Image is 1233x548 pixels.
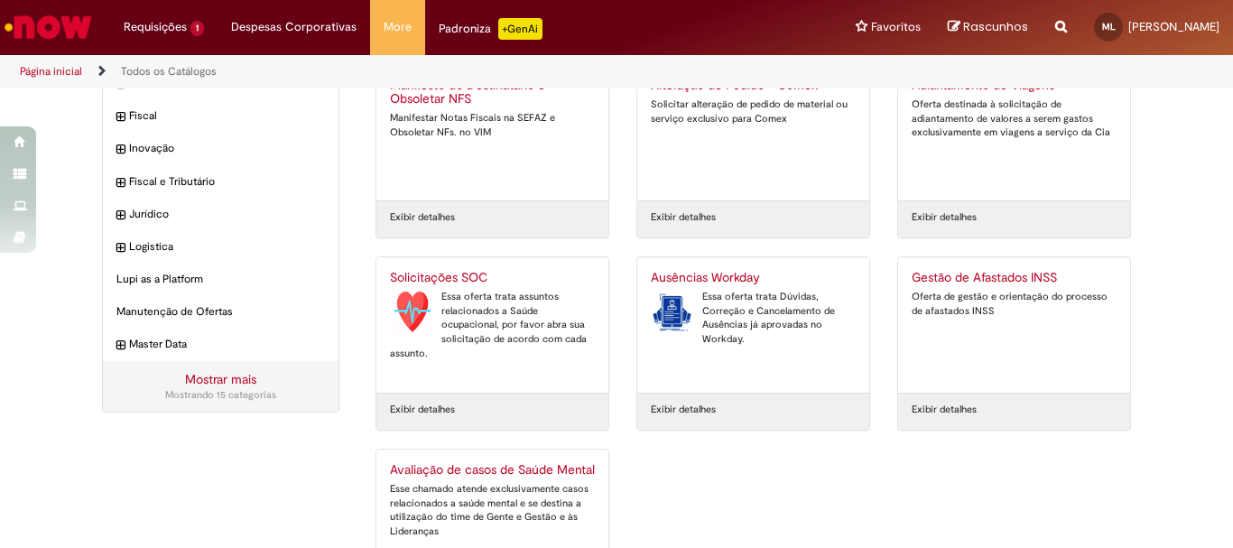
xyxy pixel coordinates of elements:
[498,18,542,40] p: +GenAi
[129,141,325,156] span: Inovação
[390,403,455,417] a: Exibir detalhes
[912,403,977,417] a: Exibir detalhes
[390,271,595,285] h2: Solicitações SOC
[103,99,338,133] div: expandir categoria Fiscal Fiscal
[390,290,595,361] div: Essa oferta trata assuntos relacionados a Saúde ocupacional, por favor abra sua solicitação de ac...
[2,9,95,45] img: ServiceNow
[116,207,125,225] i: expandir categoria Jurídico
[116,272,325,287] span: Lupi as a Platform
[390,79,595,107] h2: Manifesto do Destinatário e Obsoletar NFS
[871,18,921,36] span: Favoritos
[651,271,856,285] h2: Ausências Workday
[116,337,125,355] i: expandir categoria Master Data
[1102,21,1116,33] span: ML
[185,371,256,387] a: Mostrar mais
[898,257,1130,393] a: Gestão de Afastados INSS Oferta de gestão e orientação do processo de afastados INSS
[20,64,82,79] a: Página inicial
[116,108,125,126] i: expandir categoria Fiscal
[390,290,432,335] img: Solicitações SOC
[103,295,338,329] div: Manutenção de Ofertas
[390,111,595,139] div: Manifestar Notas Fiscais na SEFAZ e Obsoletar NFs. no VIM
[103,263,338,296] div: Lupi as a Platform
[116,174,125,192] i: expandir categoria Fiscal e Tributário
[651,290,856,347] div: Essa oferta trata Dúvidas, Correção e Cancelamento de Ausências já aprovadas no Workday.
[1128,19,1219,34] span: [PERSON_NAME]
[124,18,187,36] span: Requisições
[103,198,338,231] div: expandir categoria Jurídico Jurídico
[651,403,716,417] a: Exibir detalhes
[390,210,455,225] a: Exibir detalhes
[439,18,542,40] div: Padroniza
[116,141,125,159] i: expandir categoria Inovação
[912,271,1117,285] h2: Gestão de Afastados INSS
[912,290,1117,318] div: Oferta de gestão e orientação do processo de afastados INSS
[129,239,325,255] span: Logistica
[376,65,608,200] a: Manifesto do Destinatário e Obsoletar NFS Manifestar Notas Fiscais na SEFAZ e Obsoletar NFs. no VIM
[390,463,595,478] h2: Avaliação de casos de Saúde Mental
[651,210,716,225] a: Exibir detalhes
[384,18,412,36] span: More
[190,21,204,36] span: 1
[116,388,325,403] div: Mostrando 15 categorias
[637,65,869,200] a: Alteração de Pedido - Comex Solicitar alteração de pedido de material ou serviço exclusivo para C...
[231,18,357,36] span: Despesas Corporativas
[121,64,217,79] a: Todos os Catálogos
[948,19,1028,36] a: Rascunhos
[129,174,325,190] span: Fiscal e Tributário
[14,55,809,88] ul: Trilhas de página
[912,98,1117,140] div: Oferta destinada à solicitação de adiantamento de valores a serem gastos exclusivamente em viagen...
[637,257,869,393] a: Ausências Workday Ausências Workday Essa oferta trata Dúvidas, Correção e Cancelamento de Ausênci...
[651,290,693,335] img: Ausências Workday
[912,210,977,225] a: Exibir detalhes
[898,65,1130,200] a: Adiantamento de Viagens Oferta destinada à solicitação de adiantamento de valores a serem gastos ...
[116,304,325,320] span: Manutenção de Ofertas
[651,98,856,125] div: Solicitar alteração de pedido de material ou serviço exclusivo para Comex
[376,257,608,393] a: Solicitações SOC Solicitações SOC Essa oferta trata assuntos relacionados a Saúde ocupacional, po...
[116,239,125,257] i: expandir categoria Logistica
[103,230,338,264] div: expandir categoria Logistica Logistica
[963,18,1028,35] span: Rascunhos
[103,328,338,361] div: expandir categoria Master Data Master Data
[103,165,338,199] div: expandir categoria Fiscal e Tributário Fiscal e Tributário
[129,337,325,352] span: Master Data
[103,132,338,165] div: expandir categoria Inovação Inovação
[390,482,595,539] div: Esse chamado atende exclusivamente casos relacionados a saúde mental e se destina a utilização do...
[129,108,325,124] span: Fiscal
[129,207,325,222] span: Jurídico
